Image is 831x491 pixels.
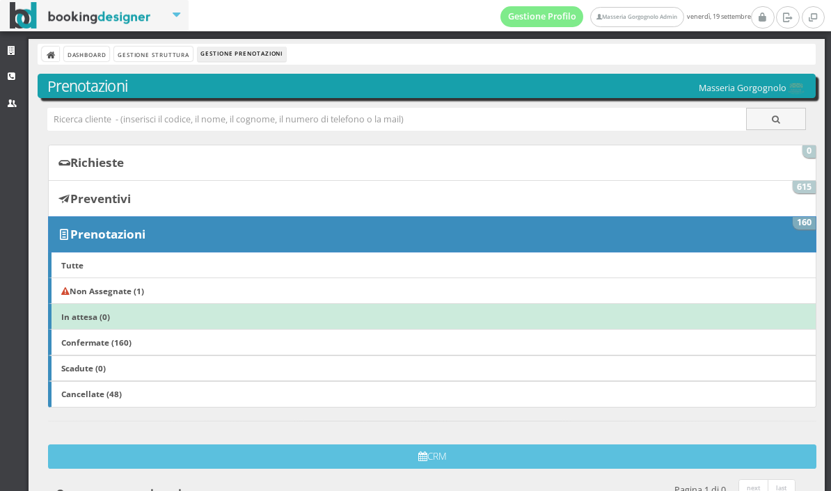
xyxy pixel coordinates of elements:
b: Tutte [61,259,84,271]
span: venerdì, 19 settembre [500,6,751,27]
b: Scadute (0) [61,362,106,373]
b: In attesa (0) [61,311,110,322]
span: 615 [793,181,816,193]
a: Tutte [48,252,816,278]
a: Gestione Profilo [500,6,584,27]
a: Preventivi 615 [48,180,816,216]
a: Prenotazioni 160 [48,216,816,252]
b: Preventivi [70,191,131,207]
a: Confermate (160) [48,329,816,355]
span: 160 [793,217,816,230]
img: BookingDesigner.com [10,2,151,29]
a: Cancellate (48) [48,381,816,408]
a: Gestione Struttura [114,47,192,61]
b: Non Assegnate (1) [61,285,144,296]
h5: Masseria Gorgognolo [699,83,806,95]
input: Ricerca cliente - (inserisci il codice, il nome, il cognome, il numero di telefono o la mail) [47,108,747,131]
b: Cancellate (48) [61,388,122,399]
b: Richieste [70,154,124,170]
li: Gestione Prenotazioni [198,47,286,62]
h3: Prenotazioni [47,77,807,95]
a: Dashboard [64,47,109,61]
a: Richieste 0 [48,145,816,181]
span: 0 [802,145,816,158]
a: Scadute (0) [48,355,816,382]
a: In attesa (0) [48,303,816,330]
b: Confermate (160) [61,337,132,348]
a: Non Assegnate (1) [48,277,816,304]
button: CRM [48,444,816,469]
b: Prenotazioni [70,226,145,242]
a: Masseria Gorgognolo Admin [590,7,683,27]
img: 0603869b585f11eeb13b0a069e529790.png [786,83,806,95]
